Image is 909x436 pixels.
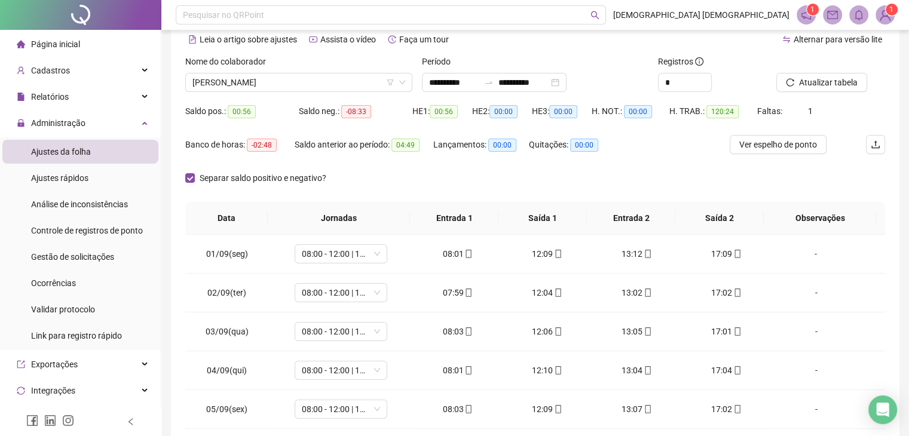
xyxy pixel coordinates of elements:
span: facebook [26,414,38,426]
div: 13:04 [602,364,672,377]
span: -02:48 [247,139,277,152]
span: mobile [553,327,562,336]
div: HE 3: [532,105,592,118]
span: search [590,11,599,20]
span: linkedin [44,414,56,426]
span: swap-right [484,78,494,87]
span: 00:00 [624,105,652,118]
span: mobile [463,288,473,297]
th: Jornadas [268,202,410,235]
span: mobile [463,250,473,258]
span: history [388,35,396,44]
span: file [17,93,25,101]
span: 04/09(qui) [207,366,247,375]
span: Faça um tour [399,35,449,44]
div: 12:04 [512,286,583,299]
span: 02/09(ter) [207,288,246,297]
span: info-circle [695,57,703,66]
span: 04:49 [391,139,420,152]
span: Faltas: [757,106,783,116]
div: Open Intercom Messenger [868,395,897,424]
label: Nome do colaborador [185,55,274,68]
div: 13:07 [602,403,672,416]
div: - [781,325,851,338]
span: mobile [463,405,473,413]
span: [DEMOGRAPHIC_DATA] [DEMOGRAPHIC_DATA] [613,8,789,22]
span: mobile [553,250,562,258]
div: 17:02 [691,403,762,416]
div: 08:03 [423,403,493,416]
span: lock [17,119,25,127]
div: 17:04 [691,364,762,377]
div: 17:09 [691,247,762,260]
span: export [17,360,25,369]
span: Atualizar tabela [799,76,858,89]
span: mail [827,10,838,20]
div: 13:12 [602,247,672,260]
div: HE 2: [472,105,532,118]
span: Cadastros [31,66,70,75]
div: 12:10 [512,364,583,377]
span: LUCIENE PEREIRA SANTOS [192,73,405,91]
span: left [127,417,135,426]
span: mobile [642,288,652,297]
img: 83511 [876,6,894,24]
div: 12:06 [512,325,583,338]
div: - [781,364,851,377]
span: Exportações [31,360,78,369]
sup: Atualize o seu contato no menu Meus Dados [886,4,898,16]
div: Banco de horas: [185,138,295,152]
span: -08:33 [341,105,371,118]
div: H. NOT.: [592,105,669,118]
div: Saldo neg.: [299,105,412,118]
div: 08:01 [423,247,493,260]
span: 08:00 - 12:00 | 13:00 - 17:00 [302,361,380,379]
span: sync [17,386,25,395]
span: mobile [553,288,562,297]
span: Controle de registros de ponto [31,226,143,235]
span: 1 [889,5,893,14]
div: Saldo anterior ao período: [295,138,433,152]
span: youtube [309,35,317,44]
th: Observações [764,202,876,235]
span: 1 [807,106,812,116]
span: Administração [31,118,85,128]
span: 00:00 [570,139,598,152]
span: upload [871,140,880,149]
div: - [781,247,851,260]
span: mobile [553,405,562,413]
th: Data [185,202,268,235]
span: 00:00 [488,139,516,152]
span: Gestão de solicitações [31,252,114,262]
span: mobile [732,327,742,336]
span: 120:24 [706,105,739,118]
div: - [781,286,851,299]
span: to [484,78,494,87]
span: mobile [642,327,652,336]
span: 08:00 - 12:00 | 13:00 - 17:00 [302,245,380,263]
span: Validar protocolo [31,305,95,314]
th: Saída 2 [675,202,764,235]
div: 08:03 [423,325,493,338]
div: 17:01 [691,325,762,338]
span: Ocorrências [31,278,76,288]
span: filter [387,79,394,86]
span: 01/09(seg) [206,249,248,259]
span: Ver espelho de ponto [739,138,817,151]
span: 00:56 [430,105,458,118]
div: 12:09 [512,247,583,260]
button: Ver espelho de ponto [730,135,827,154]
div: 07:59 [423,286,493,299]
div: H. TRAB.: [669,105,757,118]
span: bell [853,10,864,20]
label: Período [422,55,458,68]
span: home [17,40,25,48]
span: Registros [658,55,703,68]
span: Análise de inconsistências [31,199,128,209]
div: Lançamentos: [433,138,529,152]
span: instagram [62,414,74,426]
span: Leia o artigo sobre ajustes [200,35,297,44]
span: mobile [732,366,742,374]
span: Assista o vídeo [320,35,376,44]
span: mobile [642,250,652,258]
